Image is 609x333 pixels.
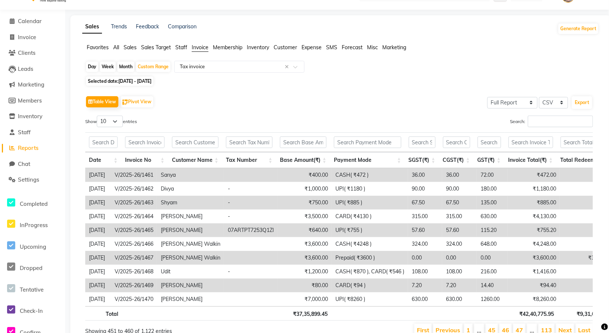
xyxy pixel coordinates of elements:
td: V/2025-26/1463 [111,196,157,210]
td: UPI( ₹8260 ) [332,292,408,306]
input: Search Invoice No [125,136,165,148]
td: 0.00 [408,251,442,265]
td: V/2025-26/1466 [111,237,157,251]
td: [DATE] [85,168,111,182]
td: ₹640.00 [278,223,332,237]
td: ₹4,130.00 [508,210,560,223]
a: Comparison [168,23,197,30]
td: 324.00 [408,237,442,251]
span: Staff [175,44,187,51]
td: ₹3,600.00 [278,251,332,265]
td: CARD( ₹94 ) [332,279,408,292]
a: Chat [2,160,63,169]
td: [DATE] [85,223,111,237]
td: 630.00 [477,210,508,223]
input: Search CGST(₹) [443,136,470,148]
td: 0.00 [477,251,508,265]
td: CASH( ₹870 ), CARD( ₹546 ) [332,265,408,279]
td: [PERSON_NAME] [157,210,224,223]
td: 0.00 [442,251,477,265]
th: Payment Mode: activate to sort column ascending [330,152,405,168]
a: Trends [111,23,127,30]
td: V/2025-26/1469 [111,279,157,292]
span: Sales Target [141,44,171,51]
td: V/2025-26/1467 [111,251,157,265]
td: ₹4,248.00 [508,237,560,251]
td: Divya [157,182,224,196]
th: Date: activate to sort column ascending [85,152,121,168]
span: Inventory [18,113,42,120]
td: ₹3,600.00 [508,251,560,265]
td: V/2025-26/1468 [111,265,157,279]
input: Search Total Redeem(₹) [561,136,609,148]
a: Clients [2,49,63,57]
td: ₹472.00 [508,168,560,182]
span: Clear all [285,63,291,71]
span: Settings [18,176,39,183]
td: 7.20 [442,279,477,292]
span: Misc [367,44,378,51]
td: 90.00 [408,182,442,196]
a: Sales [82,20,102,34]
input: Search Payment Mode [334,136,401,148]
td: ₹1,000.00 [278,182,332,196]
span: Staff [18,129,31,136]
td: [PERSON_NAME] [157,292,224,306]
td: 135.00 [477,196,508,210]
span: Upcoming [20,243,46,250]
td: 7.20 [408,279,442,292]
div: Custom Range [136,62,170,72]
button: Pivot View [121,96,153,107]
td: [DATE] [85,196,111,210]
span: Membership [213,44,242,51]
span: Customer [274,44,297,51]
span: Forecast [342,44,363,51]
td: 630.00 [442,292,477,306]
td: V/2025-26/1461 [111,168,157,182]
select: Showentries [97,116,123,127]
button: Export [572,96,592,109]
a: Calendar [2,17,63,26]
td: [DATE] [85,265,111,279]
td: [DATE] [85,237,111,251]
span: Leads [18,65,33,72]
td: ₹94.40 [508,279,560,292]
input: Search Base Amount(₹) [280,136,326,148]
td: ₹80.00 [278,279,332,292]
a: Inventory [2,112,63,121]
span: Sales [124,44,137,51]
th: Invoice No: activate to sort column ascending [121,152,168,168]
th: Base Amount(₹): activate to sort column ascending [276,152,330,168]
div: Week [100,62,116,72]
span: Invoice [18,34,36,41]
th: ₹37,35,899.45 [278,306,332,321]
td: 630.00 [408,292,442,306]
td: 07ARTPT7253Q1ZI [224,223,278,237]
th: SGST(₹): activate to sort column ascending [405,152,439,168]
td: 216.00 [477,265,508,279]
td: 315.00 [442,210,477,223]
td: - [224,182,278,196]
a: Marketing [2,81,63,89]
td: 72.00 [477,168,508,182]
td: [DATE] [85,292,111,306]
td: CASH( ₹4248 ) [332,237,408,251]
a: Invoice [2,33,63,42]
td: 648.00 [477,237,508,251]
td: 324.00 [442,237,477,251]
button: Table View [86,96,118,107]
span: Dropped [20,264,42,271]
a: Feedback [136,23,159,30]
th: Invoice Total(₹): activate to sort column ascending [505,152,557,168]
td: ₹755.20 [508,223,560,237]
td: [PERSON_NAME] [157,223,224,237]
td: ₹3,500.00 [278,210,332,223]
td: 67.50 [408,196,442,210]
span: Expense [302,44,322,51]
span: All [113,44,119,51]
td: ₹400.00 [278,168,332,182]
th: Tax Number: activate to sort column ascending [222,152,276,168]
td: 36.00 [408,168,442,182]
td: V/2025-26/1464 [111,210,157,223]
td: ₹3,600.00 [278,237,332,251]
